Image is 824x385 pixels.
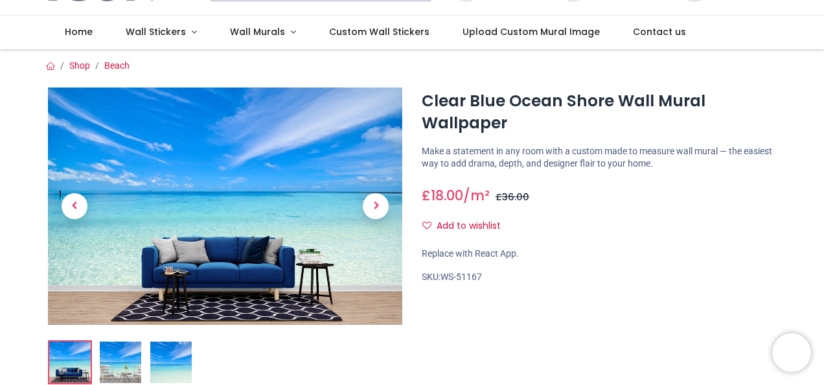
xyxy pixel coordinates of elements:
[48,123,101,289] a: Previous
[126,25,186,38] span: Wall Stickers
[496,191,529,204] span: £
[69,60,90,71] a: Shop
[502,191,529,204] span: 36.00
[422,215,512,237] button: Add to wishlistAdd to wishlist
[431,186,463,205] span: 18.00
[213,16,312,49] a: Wall Murals
[62,193,87,219] span: Previous
[65,25,93,38] span: Home
[230,25,285,38] span: Wall Murals
[422,90,776,135] h1: Clear Blue Ocean Shore Wall Mural Wallpaper
[633,25,686,38] span: Contact us
[441,272,482,282] span: WS-51167
[422,145,776,170] p: Make a statement in any room with a custom made to measure wall mural — the easiest way to add dr...
[349,123,402,289] a: Next
[422,186,463,205] span: £
[49,342,91,383] img: Clear Blue Ocean Shore Wall Mural Wallpaper
[363,193,389,219] span: Next
[104,60,130,71] a: Beach
[109,16,214,49] a: Wall Stickers
[463,25,600,38] span: Upload Custom Mural Image
[422,221,431,230] i: Add to wishlist
[150,342,192,383] img: WS-51167-03
[422,271,776,284] div: SKU:
[100,342,141,383] img: WS-51167-02
[422,248,776,261] div: Replace with React App.
[463,186,490,205] span: /m²
[48,87,402,325] img: Clear Blue Ocean Shore Wall Mural Wallpaper
[772,333,811,372] iframe: Brevo live chat
[329,25,429,38] span: Custom Wall Stickers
